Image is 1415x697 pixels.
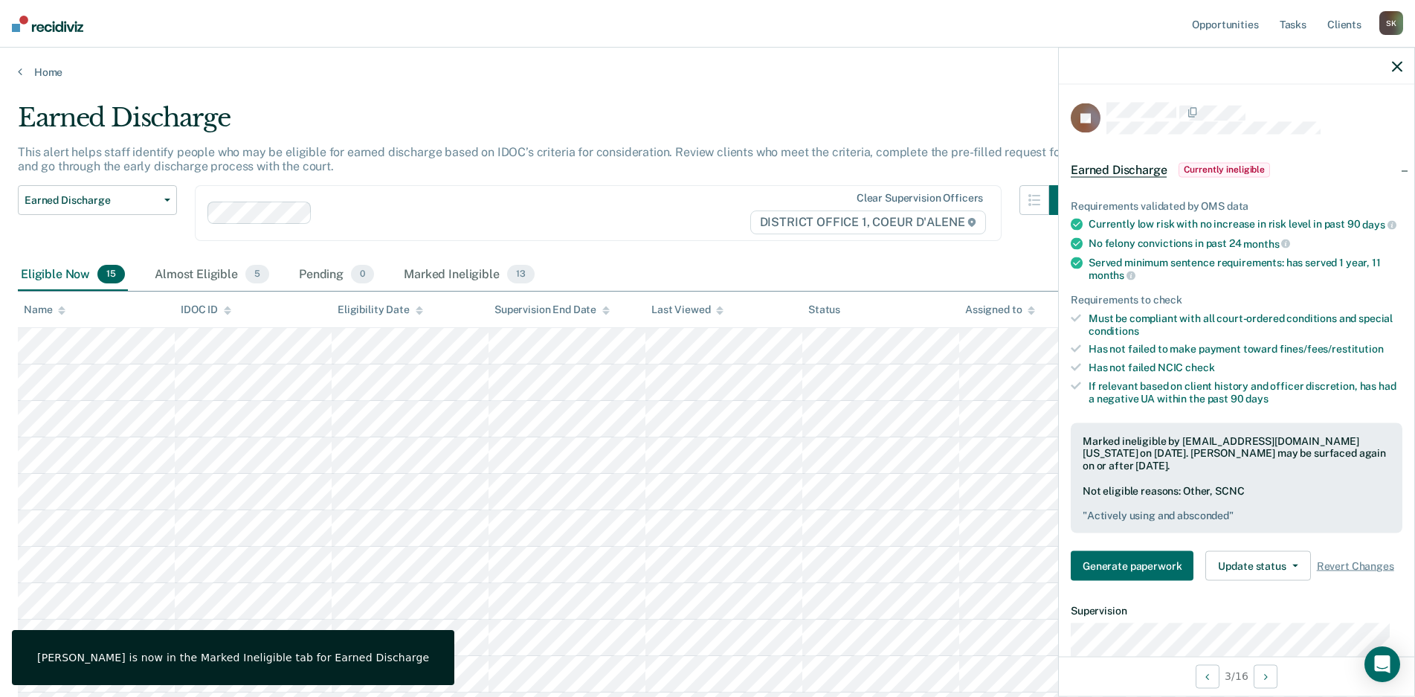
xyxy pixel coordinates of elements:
div: Requirements to check [1071,294,1402,306]
a: Home [18,65,1397,79]
div: Not eligible reasons: Other, SCNC [1083,484,1390,521]
div: Currently low risk with no increase in risk level in past 90 [1089,218,1402,231]
span: months [1089,269,1135,281]
span: days [1245,392,1268,404]
div: S K [1379,11,1403,35]
img: Recidiviz [12,16,83,32]
div: Last Viewed [651,303,723,316]
a: Navigate to form link [1071,551,1199,581]
span: 13 [507,265,535,284]
div: Has not failed to make payment toward [1089,343,1402,356]
div: Almost Eligible [152,259,272,292]
span: months [1243,237,1290,249]
div: IDOC ID [181,303,231,316]
button: Update status [1205,551,1310,581]
span: Currently ineligible [1179,162,1270,177]
span: conditions [1089,324,1139,336]
div: Pending [296,259,377,292]
div: Supervision End Date [494,303,610,316]
div: Must be compliant with all court-ordered conditions and special [1089,312,1402,337]
div: 3 / 16 [1059,656,1414,696]
div: Open Intercom Messenger [1364,646,1400,682]
div: No felony convictions in past 24 [1089,237,1402,251]
div: Clear supervision officers [857,192,983,205]
span: fines/fees/restitution [1280,343,1384,355]
div: Served minimum sentence requirements: has served 1 year, 11 [1089,256,1402,281]
span: 0 [351,265,374,284]
div: Marked Ineligible [401,259,537,292]
div: Status [808,303,840,316]
span: 5 [245,265,269,284]
div: Eligibility Date [338,303,423,316]
div: Earned DischargeCurrently ineligible [1059,146,1414,193]
div: Name [24,303,65,316]
span: Revert Changes [1317,560,1394,573]
div: Marked ineligible by [EMAIL_ADDRESS][DOMAIN_NAME][US_STATE] on [DATE]. [PERSON_NAME] may be surfa... [1083,434,1390,472]
span: Earned Discharge [25,194,158,207]
pre: " Actively using and absconded " [1083,509,1390,521]
button: Generate paperwork [1071,551,1193,581]
div: If relevant based on client history and officer discretion, has had a negative UA within the past 90 [1089,380,1402,405]
div: Earned Discharge [18,103,1079,145]
button: Previous Opportunity [1196,664,1219,688]
span: days [1362,219,1396,231]
div: Requirements validated by OMS data [1071,199,1402,212]
span: 15 [97,265,125,284]
div: Eligible Now [18,259,128,292]
span: DISTRICT OFFICE 1, COEUR D'ALENE [750,211,987,234]
p: This alert helps staff identify people who may be eligible for earned discharge based on IDOC’s c... [18,145,1077,173]
span: check [1185,362,1214,373]
div: Assigned to [965,303,1035,316]
div: [PERSON_NAME] is now in the Marked Ineligible tab for Earned Discharge [37,651,429,664]
span: Earned Discharge [1071,162,1167,177]
dt: Supervision [1071,605,1402,617]
div: Has not failed NCIC [1089,362,1402,374]
button: Next Opportunity [1254,664,1277,688]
